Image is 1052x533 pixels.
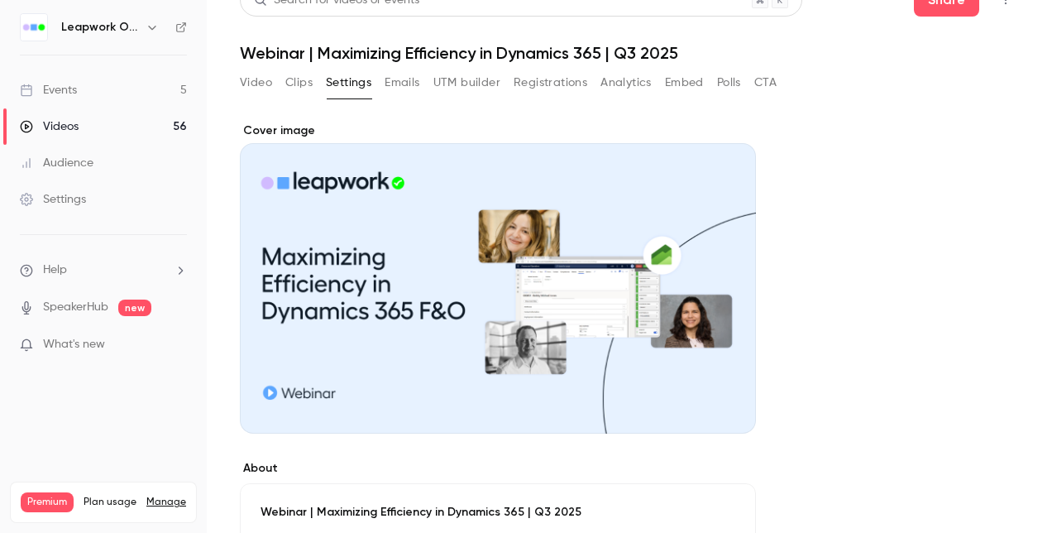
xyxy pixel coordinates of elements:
iframe: Noticeable Trigger [167,338,187,353]
label: Cover image [240,122,756,139]
a: Manage [146,496,186,509]
span: Plan usage [84,496,136,509]
button: UTM builder [433,70,500,96]
button: Polls [717,70,741,96]
button: Embed [665,70,704,96]
button: Emails [385,70,419,96]
button: Analytics [600,70,652,96]
div: Events [20,82,77,98]
button: Video [240,70,272,96]
span: What's new [43,336,105,353]
div: Videos [20,118,79,135]
div: Audience [20,155,93,171]
li: help-dropdown-opener [20,262,187,279]
button: Clips [285,70,313,96]
section: Cover image [240,122,756,434]
h6: Leapwork Online Event [61,19,139,36]
div: Settings [20,191,86,208]
button: CTA [754,70,777,96]
h1: Webinar | Maximizing Efficiency in Dynamics 365 | Q3 2025 [240,43,1019,63]
span: Help [43,262,67,279]
a: SpeakerHub [43,299,108,316]
label: About [240,460,756,477]
span: new [118,300,151,316]
button: Registrations [514,70,587,96]
button: Settings [326,70,371,96]
img: Leapwork Online Event [21,14,47,41]
span: Premium [21,492,74,512]
p: Webinar | Maximizing Efficiency in Dynamics 365 | Q3 2025 [261,504,735,521]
